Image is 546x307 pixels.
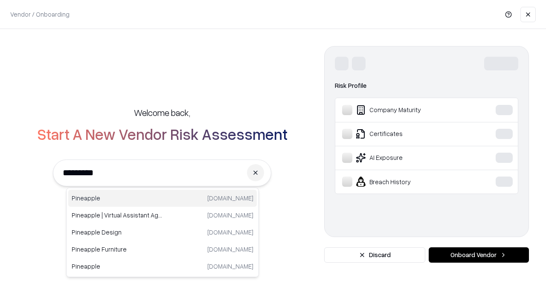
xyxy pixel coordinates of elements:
[66,188,259,277] div: Suggestions
[72,228,163,237] p: Pineapple Design
[10,10,70,19] p: Vendor / Onboarding
[342,177,470,187] div: Breach History
[134,107,190,119] h5: Welcome back,
[342,153,470,163] div: AI Exposure
[72,211,163,220] p: Pineapple | Virtual Assistant Agency
[429,247,529,263] button: Onboard Vendor
[324,247,425,263] button: Discard
[72,262,163,271] p: Pineapple
[72,194,163,203] p: Pineapple
[207,211,253,220] p: [DOMAIN_NAME]
[72,245,163,254] p: Pineapple Furniture
[207,262,253,271] p: [DOMAIN_NAME]
[342,129,470,139] div: Certificates
[342,105,470,115] div: Company Maturity
[37,125,288,142] h2: Start A New Vendor Risk Assessment
[207,194,253,203] p: [DOMAIN_NAME]
[207,245,253,254] p: [DOMAIN_NAME]
[207,228,253,237] p: [DOMAIN_NAME]
[335,81,518,91] div: Risk Profile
